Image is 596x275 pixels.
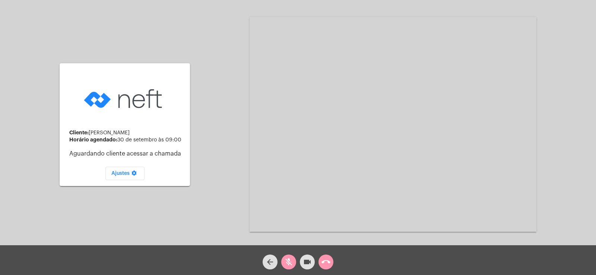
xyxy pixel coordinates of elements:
[321,258,330,266] mat-icon: call_end
[82,77,168,120] img: logo-neft-novo-2.png
[69,137,117,142] strong: Horário agendado:
[284,258,293,266] mat-icon: mic_off
[69,137,184,143] div: 30 de setembro às 09:00
[69,150,184,157] p: Aguardando cliente acessar a chamada
[105,167,145,180] button: Ajustes
[69,130,89,135] strong: Cliente:
[111,171,139,176] span: Ajustes
[130,170,139,179] mat-icon: settings
[303,258,312,266] mat-icon: videocam
[266,258,275,266] mat-icon: arrow_back
[69,130,184,136] div: [PERSON_NAME]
